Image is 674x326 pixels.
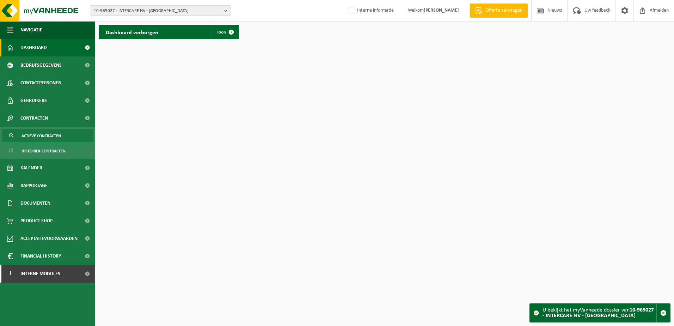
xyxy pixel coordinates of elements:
[20,74,61,92] span: Contactpersonen
[20,56,62,74] span: Bedrijfsgegevens
[543,307,654,319] strong: 10-965027 - INTERCARE NV - [GEOGRAPHIC_DATA]
[20,177,48,194] span: Rapportage
[424,8,459,13] strong: [PERSON_NAME]
[20,92,47,109] span: Gebruikers
[20,109,48,127] span: Contracten
[20,21,42,39] span: Navigatie
[2,144,93,157] a: Historiek contracten
[20,212,53,230] span: Product Shop
[484,7,524,14] span: Offerte aanvragen
[20,39,47,56] span: Dashboard
[20,194,50,212] span: Documenten
[217,30,226,35] span: Toon
[99,25,165,39] h2: Dashboard verborgen
[2,129,93,142] a: Actieve contracten
[211,25,238,39] a: Toon
[20,247,61,265] span: Financial History
[347,5,394,16] label: Interne informatie
[7,265,13,283] span: I
[20,230,78,247] span: Acceptatievoorwaarden
[90,5,231,16] button: 10-965027 - INTERCARE NV - [GEOGRAPHIC_DATA]
[22,129,61,143] span: Actieve contracten
[20,265,60,283] span: Interne modules
[22,144,66,158] span: Historiek contracten
[543,304,656,322] div: U bekijkt het myVanheede dossier van
[20,159,42,177] span: Kalender
[94,6,221,16] span: 10-965027 - INTERCARE NV - [GEOGRAPHIC_DATA]
[470,4,528,18] a: Offerte aanvragen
